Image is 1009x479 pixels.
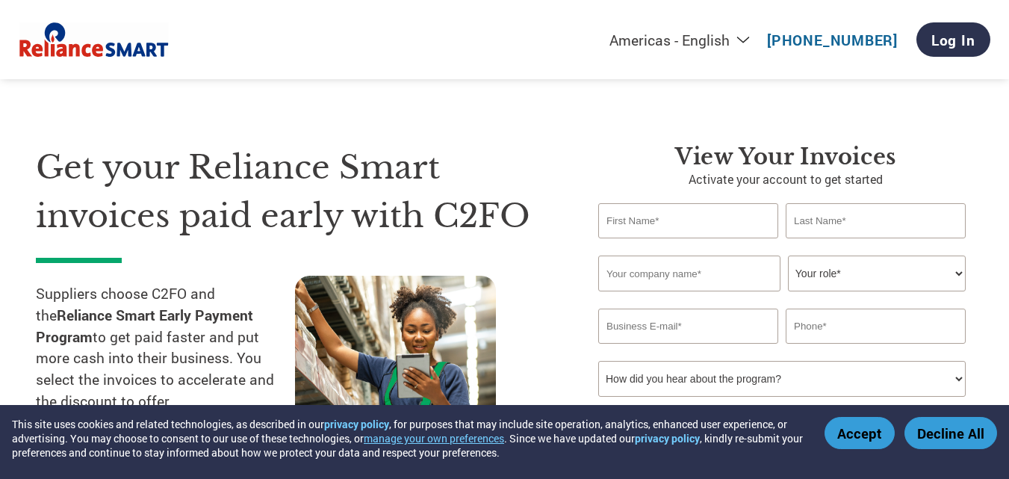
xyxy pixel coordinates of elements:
[598,143,973,170] h3: View Your Invoices
[788,256,966,291] select: Title/Role
[916,22,990,57] a: Log In
[825,417,895,449] button: Accept
[598,345,778,355] div: Inavlid Email Address
[767,31,898,49] a: [PHONE_NUMBER]
[786,240,966,250] div: Invalid last name or last name is too long
[786,203,966,238] input: Last Name*
[364,431,504,445] button: manage your own preferences
[904,417,997,449] button: Decline All
[786,309,966,344] input: Phone*
[19,19,169,61] img: Reliance Smart
[598,293,966,303] div: Invalid company name or company name is too long
[598,256,780,291] input: Your company name*
[598,240,778,250] div: Invalid first name or first name is too long
[598,309,778,344] input: Invalid Email format
[295,276,496,423] img: supply chain worker
[786,345,966,355] div: Inavlid Phone Number
[36,143,553,240] h1: Get your Reliance Smart invoices paid early with C2FO
[635,431,700,445] a: privacy policy
[36,283,295,412] p: Suppliers choose C2FO and the to get paid faster and put more cash into their business. You selec...
[36,306,253,346] strong: Reliance Smart Early Payment Program
[598,203,778,238] input: First Name*
[324,417,389,431] a: privacy policy
[12,417,803,460] div: This site uses cookies and related technologies, as described in our , for purposes that may incl...
[598,170,973,188] p: Activate your account to get started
